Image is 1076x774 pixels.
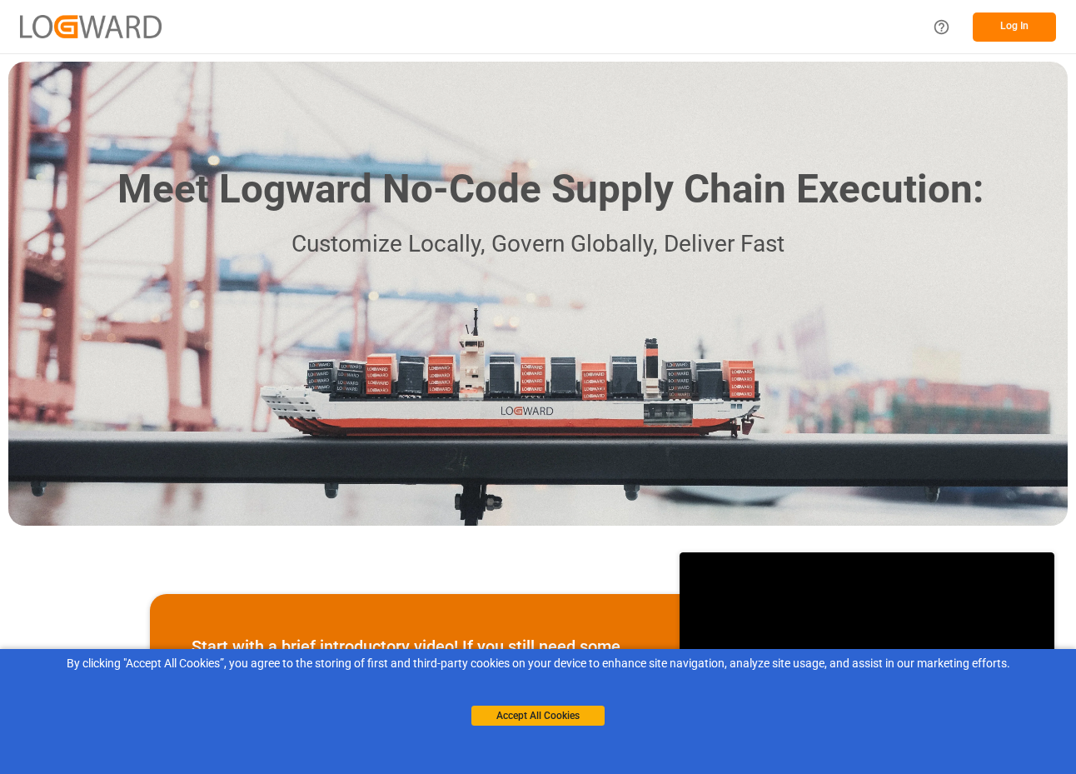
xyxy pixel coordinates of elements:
h1: Meet Logward No-Code Supply Chain Execution: [117,160,984,219]
div: By clicking "Accept All Cookies”, you agree to the storing of first and third-party cookies on yo... [12,655,1064,672]
img: Logward_new_orange.png [20,15,162,37]
p: Customize Locally, Govern Globally, Deliver Fast [92,226,984,263]
button: Help Center [923,8,960,46]
p: Start with a brief introductory video! If you still need some orientation email us at , or schedu... [192,634,638,709]
button: Log In [973,12,1056,42]
button: Accept All Cookies [471,706,605,726]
